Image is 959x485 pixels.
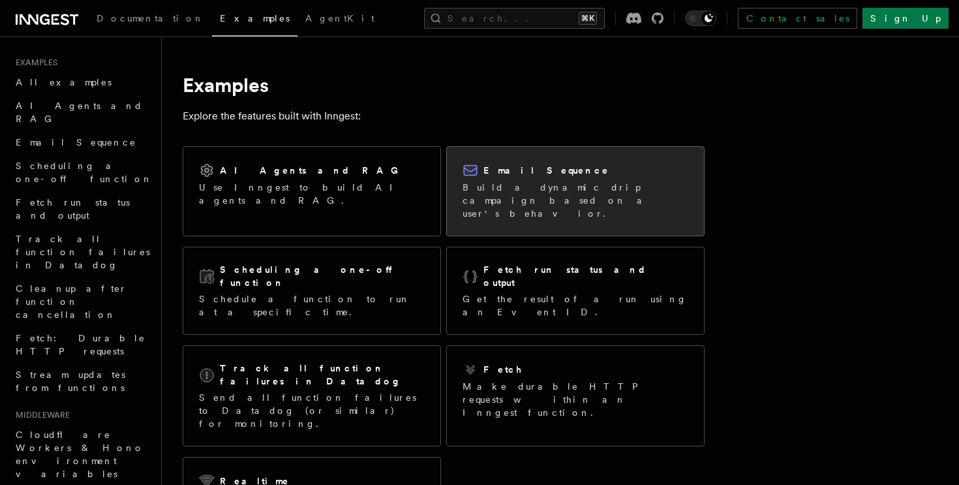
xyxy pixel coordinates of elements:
a: Fetch: Durable HTTP requests [10,326,153,363]
span: Cloudflare Workers & Hono environment variables [16,430,144,479]
button: Toggle dark mode [685,10,716,26]
a: Scheduling a one-off functionSchedule a function to run at a specific time. [183,247,441,335]
span: All examples [16,77,112,87]
p: Use Inngest to build AI agents and RAG. [199,181,425,207]
span: Middleware [10,410,70,420]
span: Examples [220,13,290,23]
a: Cleanup after function cancellation [10,277,153,326]
a: AgentKit [297,4,382,35]
a: Contact sales [738,8,857,29]
span: Cleanup after function cancellation [16,283,127,320]
p: Schedule a function to run at a specific time. [199,292,425,319]
a: All examples [10,70,153,94]
a: Documentation [89,4,212,35]
span: Fetch run status and output [16,197,130,221]
a: FetchMake durable HTTP requests within an Inngest function. [446,345,705,446]
h2: Scheduling a one-off function [220,263,425,289]
span: Stream updates from functions [16,369,125,393]
span: AI Agents and RAG [16,101,143,124]
a: AI Agents and RAGUse Inngest to build AI agents and RAG. [183,146,441,236]
p: Build a dynamic drip campaign based on a user's behavior. [463,181,688,220]
a: Scheduling a one-off function [10,154,153,191]
kbd: ⌘K [579,12,597,25]
a: Stream updates from functions [10,363,153,399]
span: Examples [10,57,57,68]
a: Track all function failures in DatadogSend all function failures to Datadog (or similar) for moni... [183,345,441,446]
p: Make durable HTTP requests within an Inngest function. [463,380,688,419]
h2: Fetch [483,363,523,376]
span: Track all function failures in Datadog [16,234,150,270]
h2: Email Sequence [483,164,609,177]
span: Scheduling a one-off function [16,161,153,184]
p: Get the result of a run using an Event ID. [463,292,688,319]
button: Search...⌘K [424,8,605,29]
a: Email Sequence [10,131,153,154]
span: Email Sequence [16,137,136,148]
p: Explore the features built with Inngest: [183,107,705,125]
a: Fetch run status and output [10,191,153,227]
h2: Fetch run status and output [483,263,688,289]
a: Sign Up [862,8,949,29]
span: AgentKit [305,13,374,23]
h2: AI Agents and RAG [220,164,405,177]
a: Email SequenceBuild a dynamic drip campaign based on a user's behavior. [446,146,705,236]
h2: Track all function failures in Datadog [220,362,425,388]
h1: Examples [183,73,705,97]
a: Track all function failures in Datadog [10,227,153,277]
p: Send all function failures to Datadog (or similar) for monitoring. [199,391,425,430]
a: Fetch run status and outputGet the result of a run using an Event ID. [446,247,705,335]
span: Documentation [97,13,204,23]
a: Examples [212,4,297,37]
a: AI Agents and RAG [10,94,153,131]
span: Fetch: Durable HTTP requests [16,333,145,356]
